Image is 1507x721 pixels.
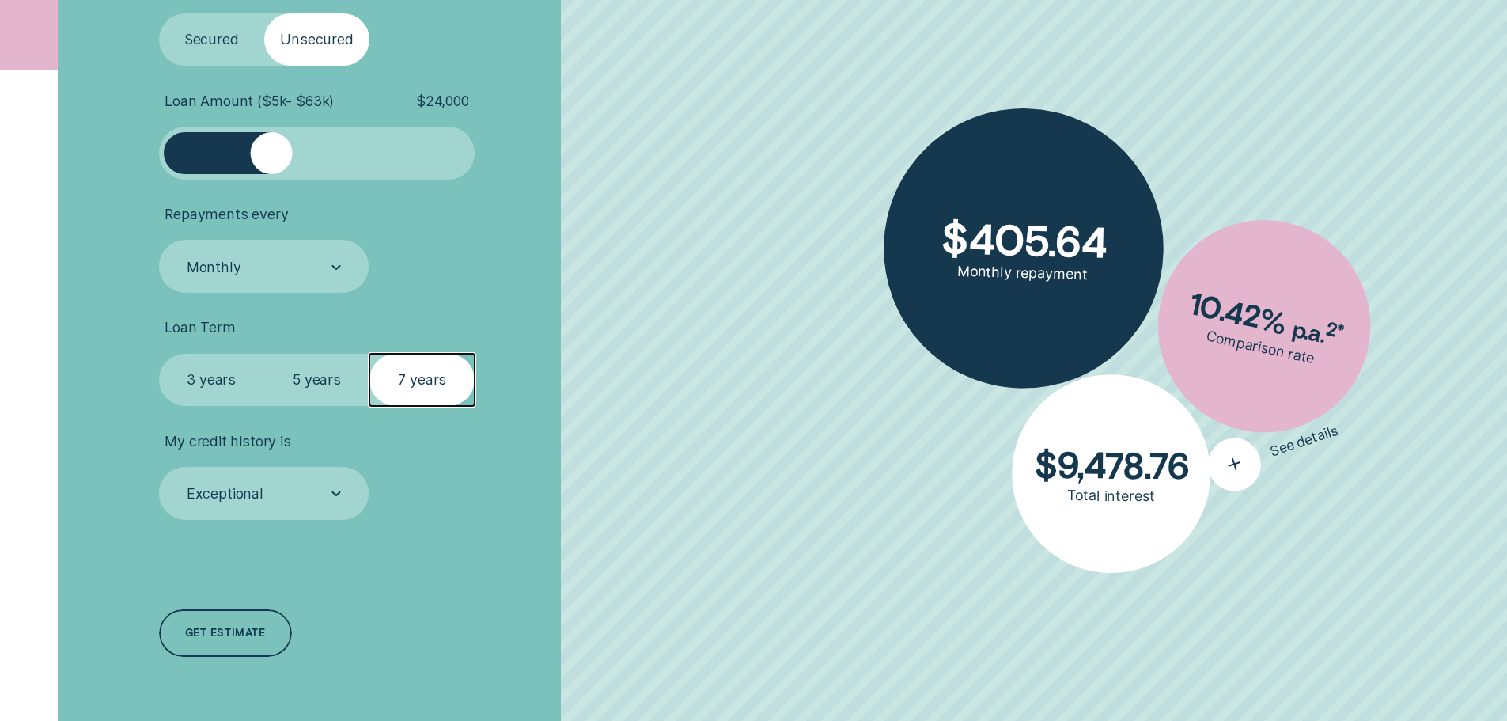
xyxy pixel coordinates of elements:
[1202,405,1346,497] button: See details
[159,354,264,407] label: 3 years
[165,206,288,223] span: Repayments every
[187,258,241,275] div: Monthly
[1268,421,1341,460] span: See details
[187,485,263,503] div: Exceptional
[165,93,334,110] span: Loan Amount ( $5k - $63k )
[369,354,475,407] label: 7 years
[159,13,264,66] label: Secured
[264,354,369,407] label: 5 years
[165,433,290,450] span: My credit history is
[416,93,469,110] span: $ 24,000
[165,319,235,336] span: Loan Term
[264,13,369,66] label: Unsecured
[159,609,292,657] a: Get estimate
